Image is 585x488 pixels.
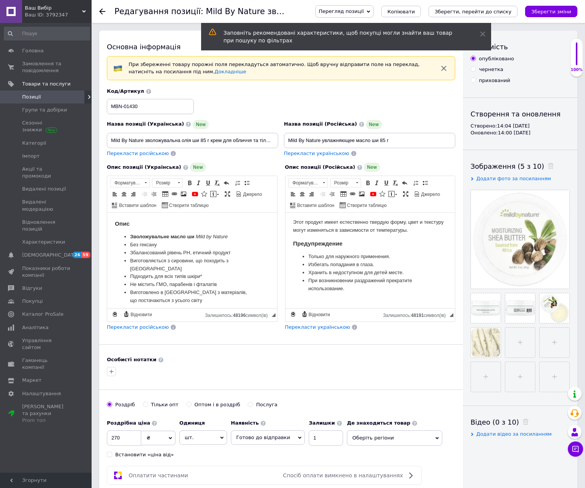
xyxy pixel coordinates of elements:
[22,94,41,100] span: Позиції
[25,5,82,11] span: Ваш Вибір
[383,311,450,318] div: Кiлькiсть символiв
[161,201,210,209] a: Створити таблицю
[22,265,71,279] span: Показники роботи компанії
[111,190,119,198] a: По лівому краю
[81,252,90,258] span: 59
[22,199,71,212] span: Видалені модерацією
[435,9,511,15] i: Зберегти, перейти до списку
[285,324,350,330] span: Перекласти українською
[298,190,306,198] a: По центру
[378,190,387,198] a: Вставити іконку
[364,163,380,172] span: New
[471,109,570,119] div: Створення та оновлення
[120,190,128,198] a: По центру
[328,190,336,198] a: Збільшити відступ
[309,430,343,446] input: -
[107,42,455,52] div: Основна інформація
[479,66,503,73] div: чернетка
[179,190,188,198] a: Зображення
[185,179,194,187] a: Жирний (Ctrl+B)
[107,88,144,94] span: Код/Артикул
[129,472,188,478] span: Оплатити частинами
[347,420,410,426] b: Де знаходиться товар
[129,312,152,318] span: Відновити
[346,202,387,209] span: Створити таблицю
[471,42,570,52] div: Видимість
[195,401,240,408] div: Оптом і в роздріб
[272,313,276,317] span: Потягніть для зміни розмірів
[111,179,142,187] span: Форматування
[568,441,583,457] button: Чат з покупцем
[161,190,169,198] a: Таблиця
[243,179,251,187] a: Вставити/видалити маркований список
[22,81,71,87] span: Товари та послуги
[348,190,357,198] a: Вставити/Редагувати посилання (Ctrl+L)
[22,390,61,397] span: Налаштування
[284,133,455,148] input: Наприклад, H&M жіноча сукня зелена 38 розмір вечірня максі з блискітками
[309,420,335,426] b: Залишки
[22,357,71,371] span: Гаманець компанії
[23,60,147,68] li: Підходить для всіх типів шкіри*
[22,219,71,233] span: Відновлення позицій
[193,120,209,129] span: New
[111,201,158,209] a: Вставити шаблон
[129,190,137,198] a: По правому краю
[22,107,67,113] span: Групи та добірки
[140,190,149,198] a: Зменшити відступ
[22,120,71,133] span: Сезонні знижки
[224,29,461,44] div: Заповніть рекомендовані характеристики, щоб покупці могли знайти ваш товар при пошуку по фільтрах
[223,190,232,198] a: Максимізувати
[339,190,348,198] a: Таблиця
[471,418,519,426] span: Відео (0 з 10)
[288,178,328,187] a: Форматування
[22,403,71,424] span: [PERSON_NAME] та рахунки
[23,44,147,60] li: Виготовляється з сировини, що походить з [GEOGRAPHIC_DATA]
[476,431,552,437] span: Додати відео за посиланням
[107,121,184,127] span: Назва позиції (Українська)
[107,324,169,330] span: Перекласти російською
[22,285,42,292] span: Відгуки
[150,190,158,198] a: Збільшити відступ
[22,252,79,259] span: [DEMOGRAPHIC_DATA]
[284,121,357,127] span: Назва позиції (Російська)
[22,47,44,54] span: Головна
[73,252,81,258] span: 26
[25,11,92,18] div: Ваш ID: 3792347
[387,190,398,198] a: Вставити повідомлення
[330,179,353,187] span: Розмір
[471,123,570,129] div: Створено: 14:04 [DATE]
[236,435,290,440] span: Готово до відправки
[22,337,71,351] span: Управління сайтом
[4,27,90,40] input: Пошук
[256,401,277,408] div: Послуга
[412,179,420,187] a: Вставити/видалити нумерований список
[338,201,388,209] a: Створити таблицю
[107,420,150,426] b: Роздрібна ціна
[23,68,147,76] li: Не містить ГМО, парабенів і фталатів
[22,324,48,331] span: Аналітика
[22,186,66,192] span: Видалені позиції
[235,190,263,198] a: Джерело
[391,179,400,187] a: Видалити форматування
[450,313,453,317] span: Потягніть для зміни розмірів
[369,190,377,198] a: Додати відео з YouTube
[195,179,203,187] a: Курсив (Ctrl+I)
[107,164,181,170] span: Опис позиції (Українська)
[147,435,150,441] span: ₴
[152,178,183,187] a: Розмір
[110,178,150,187] a: Форматування
[285,213,455,308] iframe: Редактор, 51A5CBD3-F72E-45B4-9C42-D4A1794BC455
[330,178,361,187] a: Розмір
[107,357,156,362] b: Особисті нотатки
[283,472,403,478] span: Спосіб оплати вимкнено в налаштуваннях
[204,179,212,187] a: Підкреслений (Ctrl+U)
[23,76,147,92] li: Виготовлено в [GEOGRAPHIC_DATA] з матеріалів, що постачаються з усього світу
[300,310,331,318] a: Відновити
[107,150,169,156] span: Перекласти російською
[22,166,71,179] span: Акції та промокоди
[200,190,208,198] a: Вставити іконку
[22,239,65,246] span: Характеристики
